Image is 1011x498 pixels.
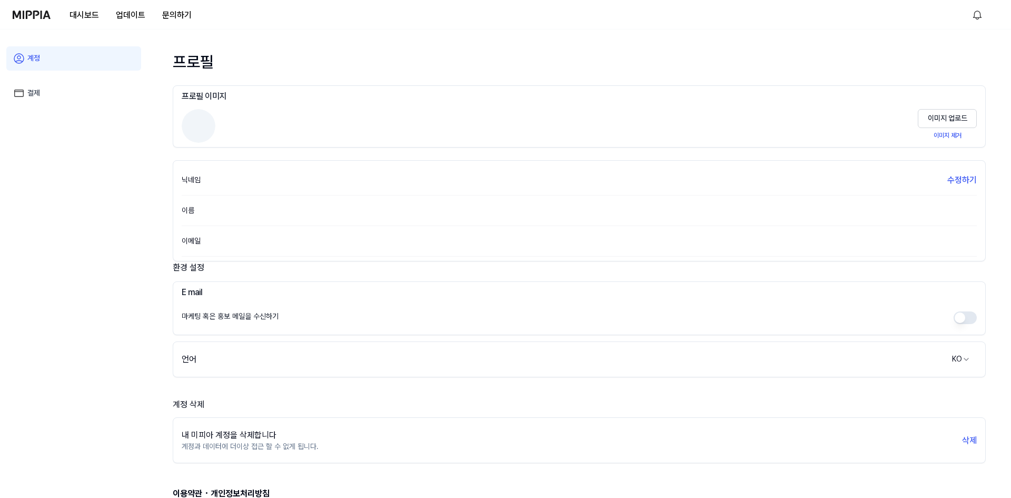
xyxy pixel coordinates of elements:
div: 이메일 [182,235,224,247]
button: 수정하기 [947,174,977,187]
div: 프로필 [173,51,986,73]
h3: E mail [182,286,977,299]
img: logo [13,11,51,19]
p: 계정과 데이터에 더이상 접근 할 수 없게 됩니다. [182,442,319,452]
div: 닉네임 [182,174,224,185]
div: 계정 삭제 [173,398,986,411]
img: 알림 [971,8,984,21]
button: 삭제 [962,434,977,447]
button: 이미지 업로드 [918,109,977,128]
button: 업데이트 [107,5,154,26]
button: 대시보드 [61,5,107,26]
div: 이름 [182,204,224,216]
a: 업데이트 [107,1,154,30]
a: 결제 [6,81,141,105]
a: 계정 [6,46,141,71]
button: 이미지 제거 [918,128,977,143]
button: 문의하기 [154,5,200,26]
h3: 프로필 이미지 [182,90,977,103]
div: 환경 설정 [173,261,986,275]
div: 마케팅 혹은 홍보 메일을 수신하기 [182,311,279,324]
div: 내 미피아 계정을 삭제합니다 [182,429,319,442]
div: 언어 [182,353,196,366]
